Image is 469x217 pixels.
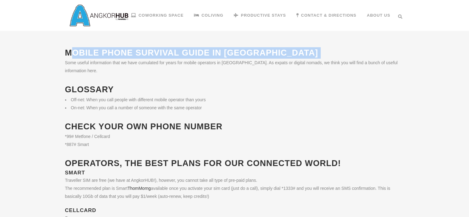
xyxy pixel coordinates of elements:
[201,13,223,18] span: Coliving
[367,13,390,18] span: About us
[65,207,404,214] h3: CELLCARD
[65,59,404,75] p: Some useful information that we have cumulated for years for mobile operators in [GEOGRAPHIC_DATA...
[65,84,404,95] h2: Glossary
[65,132,404,148] p: *99# Metfone / Cellcard *887# Smart
[342,82,465,190] iframe: Drift Widget Chat Window
[438,186,462,210] iframe: Drift Widget Chat Controller
[65,96,404,104] li: Off-net: When you call people with different mobile operator than yours
[65,104,404,112] li: On-net: When you call a number of someone with the same operator
[65,158,404,169] h2: Operators, the best plans for our connected world!
[65,169,404,176] h3: SMART
[138,13,183,18] span: Coworking Space
[128,186,151,191] a: ThomMorng
[65,121,404,132] h2: Check your own phone number
[301,13,356,18] span: Contact & Directions
[65,176,404,200] p: Traveller SIM are free (we have at AngkorHUB!), however, you cannot take all type of pre-paid pla...
[65,47,404,59] h2: Mobile Phone Survival Guide in [GEOGRAPHIC_DATA]
[241,13,286,18] span: Productive Stays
